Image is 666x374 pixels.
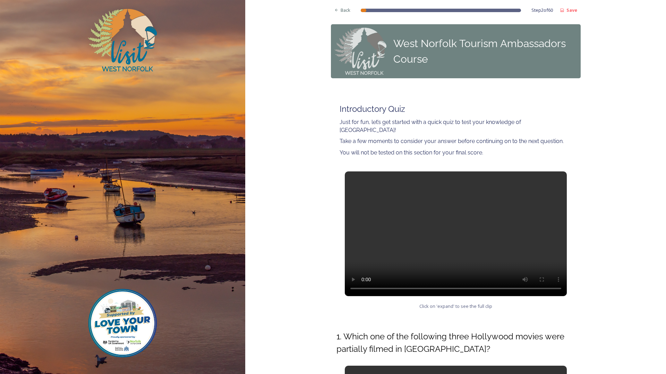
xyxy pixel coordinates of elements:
[531,7,553,14] span: Step 2 of 60
[334,28,386,75] img: Step-0_VWN_Logo_for_Panel%20on%20all%20steps.png
[566,7,577,13] strong: Save
[419,303,492,310] span: Click on 'expand' to see the full clip
[340,118,572,134] p: Just for fun, let’s get started with a quick quiz to test your knowledge of [GEOGRAPHIC_DATA]!
[340,103,572,115] h2: Introductory Quiz
[340,149,572,157] p: You will not be tested on this section for your final score.
[393,36,577,67] div: West Norfolk Tourism Ambassadors Course
[341,7,350,14] span: Back
[340,137,572,145] p: Take a few moments to consider your answer before continuing on to the next question.
[331,327,581,359] div: 1. Which one of the following three Hollywood movies were partially filmed in [GEOGRAPHIC_DATA]?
